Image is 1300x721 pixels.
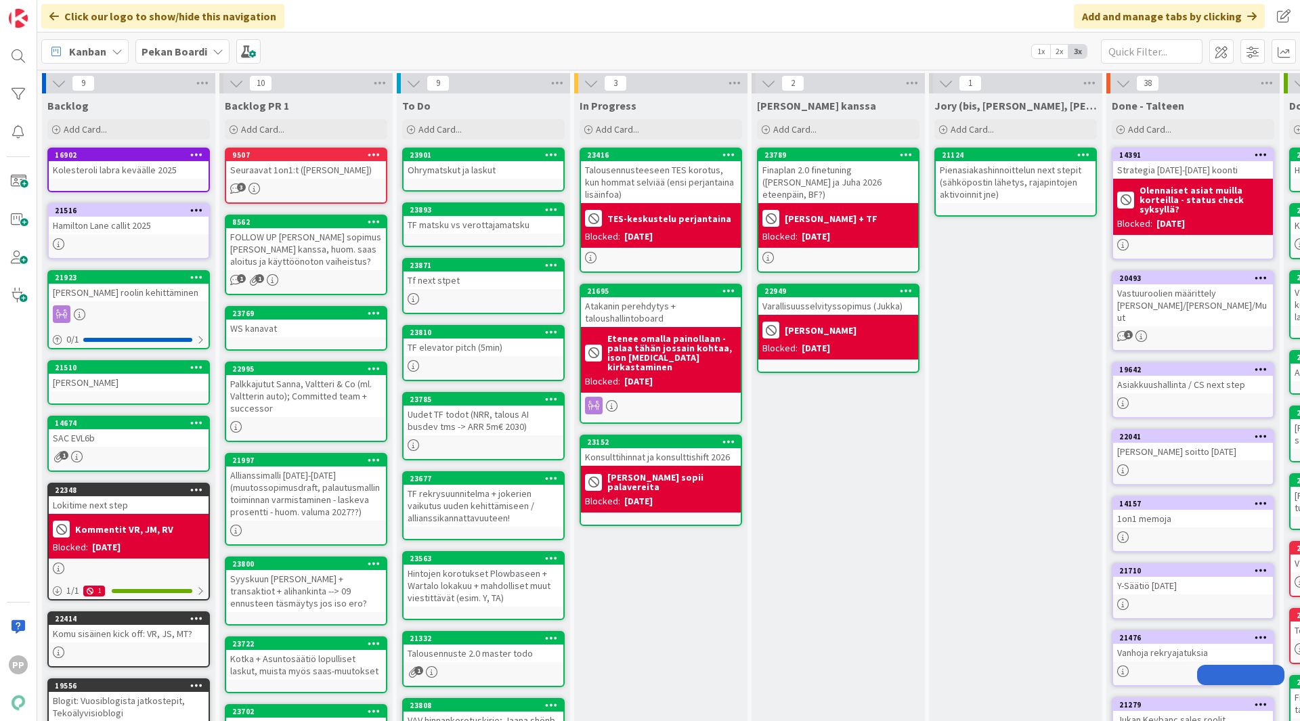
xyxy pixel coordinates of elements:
div: 21124Pienasiakashinnoittelun next stepit (sähköpostin lähetys, rajapintojen aktivoinnit jne) [936,149,1096,203]
div: Vanhoja rekryajatuksia [1113,644,1273,661]
b: Pekan Boardi [142,45,207,58]
div: 23722 [232,639,386,649]
b: [PERSON_NAME] + TF [785,214,877,223]
span: To Do [402,99,431,112]
span: Add Card... [241,123,284,135]
div: 19642Asiakkuushallinta / CS next step [1113,364,1273,393]
span: 9 [427,75,450,91]
div: 8562 [232,217,386,227]
span: In Progress [580,99,636,112]
div: Blocked: [1117,217,1152,231]
span: Add Card... [773,123,817,135]
div: 0/1 [49,331,209,348]
b: TES-keskustelu perjantaina [607,214,731,223]
div: TF elevator pitch (5min) [404,338,563,356]
div: 23702 [232,707,386,716]
div: 19556 [55,681,209,691]
div: 21124 [942,150,1096,160]
span: Add Card... [418,123,462,135]
div: 23563 [404,552,563,565]
div: [DATE] [624,494,653,508]
div: 14157 [1113,498,1273,510]
div: Tf next stpet [404,271,563,289]
div: 23416 [587,150,741,160]
div: TF rekrysuunnitelma + jokerien vaikutus uuden kehittämiseen / allianssikannattavuuteen! [404,485,563,527]
span: 3x [1068,45,1087,58]
div: 23769 [226,307,386,320]
div: Palkkajutut Sanna, Valtteri & Co (ml. Valtterin auto); Committed team + successor [226,375,386,417]
div: [DATE] [1156,217,1185,231]
div: TF matsku vs verottajamatsku [404,216,563,234]
div: 21695 [587,286,741,296]
div: 23901 [404,149,563,161]
span: Done - Talteen [1112,99,1184,112]
span: 1 [1124,330,1133,339]
div: 16902 [55,150,209,160]
div: 21332 [410,634,563,643]
div: 23722Kotka + Asuntosäätiö lopulliset laskut, muista myös saas-muutokset [226,638,386,680]
div: 22041 [1119,432,1273,441]
div: 14674 [49,417,209,429]
div: 21997 [232,456,386,465]
div: Uudet TF todot (NRR, talous AI busdev tms -> ARR 5m€ 2030) [404,406,563,435]
div: Atakanin perehdytys + taloushallintoboard [581,297,741,327]
div: 21332Talousennuste 2.0 master todo [404,632,563,662]
div: 21510 [49,362,209,374]
div: Pienasiakashinnoittelun next stepit (sähköpostin lähetys, rajapintojen aktivoinnit jne) [936,161,1096,203]
div: 21516 [55,206,209,215]
div: 22041 [1113,431,1273,443]
div: 9507 [232,150,386,160]
div: 21997Allianssimalli [DATE]-[DATE] (muutossopimusdraft, palautusmallin toiminnan varmistaminen - l... [226,454,386,521]
span: 1 / 1 [66,584,79,598]
div: Ohrymatskut ja laskut [404,161,563,179]
div: 23800 [232,559,386,569]
div: 22414Komu sisäinen kick off: VR, JS, MT? [49,613,209,642]
span: Jory (bis, kenno, bohr) [934,99,1097,112]
b: Olennaiset asiat muilla korteilla - status check syksyllä? [1140,185,1269,214]
span: Add Card... [596,123,639,135]
div: 14674 [55,418,209,428]
div: 14391Strategia [DATE]-[DATE] koonti [1113,149,1273,179]
div: 22348Lokitime next step [49,484,209,514]
div: 23871 [410,261,563,270]
div: Allianssimalli [DATE]-[DATE] (muutossopimusdraft, palautusmallin toiminnan varmistaminen - laskev... [226,466,386,521]
div: 21923 [55,273,209,282]
div: 23769 [232,309,386,318]
div: 23789Finaplan 2.0 finetuning ([PERSON_NAME] ja Juha 2026 eteenpäin, BF?) [758,149,918,203]
div: 21279 [1119,700,1273,709]
div: [PERSON_NAME] [49,374,209,391]
div: 21710 [1119,566,1273,575]
span: 1 [255,274,264,283]
div: Hamilton Lane callit 2025 [49,217,209,234]
span: Backlog [47,99,89,112]
div: 21516 [49,204,209,217]
div: 23871Tf next stpet [404,259,563,289]
div: 23677TF rekrysuunnitelma + jokerien vaikutus uuden kehittämiseen / allianssikannattavuuteen! [404,473,563,527]
div: Click our logo to show/hide this navigation [41,4,284,28]
div: 9507 [226,149,386,161]
div: 21997 [226,454,386,466]
span: 1 [959,75,982,91]
div: [DATE] [802,230,830,244]
span: Add Card... [1128,123,1171,135]
div: 21476 [1113,632,1273,644]
div: 21923[PERSON_NAME] roolin kehittäminen [49,271,209,301]
div: 23677 [410,474,563,483]
div: Finaplan 2.0 finetuning ([PERSON_NAME] ja Juha 2026 eteenpäin, BF?) [758,161,918,203]
div: 23808 [410,701,563,710]
div: 21510 [55,363,209,372]
div: SAC EVL6b [49,429,209,447]
div: Blocked: [53,540,88,554]
b: [PERSON_NAME] [785,326,857,335]
div: 23901 [410,150,563,160]
div: 14391 [1113,149,1273,161]
div: PP [9,655,28,674]
span: Kanban [69,43,106,60]
div: 21476Vanhoja rekryajatuksia [1113,632,1273,661]
div: Strategia [DATE]-[DATE] koonti [1113,161,1273,179]
div: [DATE] [92,540,121,554]
div: Blocked: [585,374,620,389]
div: [PERSON_NAME] soitto [DATE] [1113,443,1273,460]
div: 23785 [410,395,563,404]
div: 23800Syyskuun [PERSON_NAME] + transaktiot + alihankinta --> 09 ennusteen täsmäytys jos iso ero? [226,558,386,612]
